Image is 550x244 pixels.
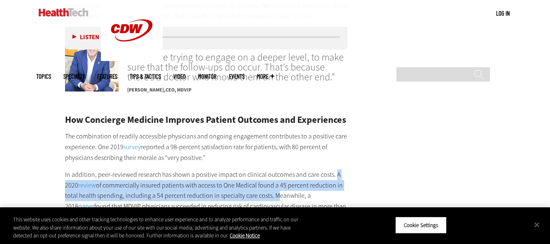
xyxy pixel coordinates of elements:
[229,73,245,80] a: Events
[528,216,546,234] button: Close
[124,143,141,151] a: survey
[65,169,347,233] p: In addition, peer-reviewed research has shown a positive impact on clinical outcomes and care cos...
[230,232,260,239] a: More information about your privacy
[39,8,89,16] img: Home
[257,73,274,80] span: More
[78,202,94,211] a: paper
[101,54,163,63] a: CDW
[198,73,217,80] a: MonITor
[496,9,510,18] div: User menu
[63,73,85,80] span: Specialty
[65,131,347,163] p: The combination of readily accessible physicians and ongoing engagement contributes to a positive...
[173,73,186,80] a: Video
[36,73,51,80] span: Topics
[13,216,303,240] div: This website uses cookies and other tracking technologies to enhance user experience and to analy...
[130,73,161,80] a: Tips & Tactics
[78,181,96,190] a: review
[395,216,447,234] button: Cookie Settings
[127,87,165,93] span: [PERSON_NAME]
[496,9,510,17] a: Log in
[97,73,117,80] a: Features
[65,115,347,124] h2: How Concierge Medicine Improves Patient Outcomes and Experiences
